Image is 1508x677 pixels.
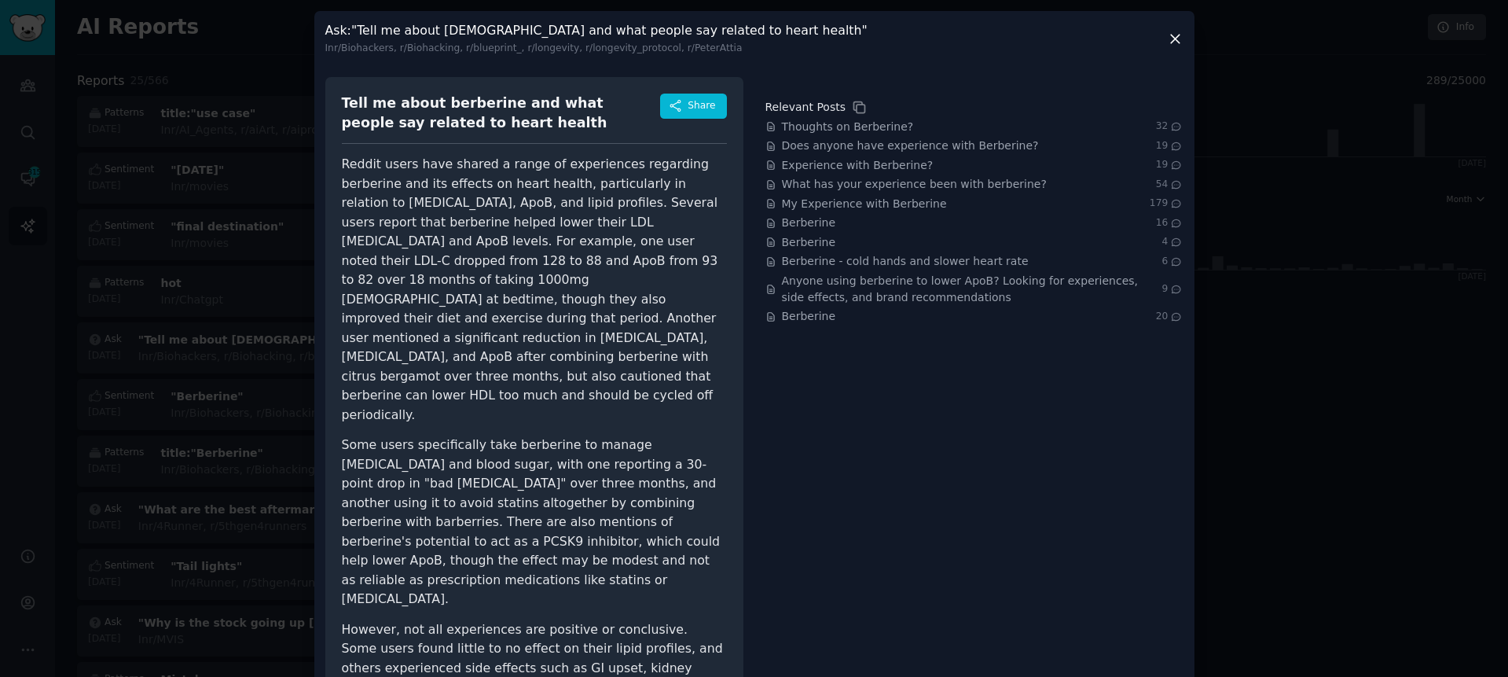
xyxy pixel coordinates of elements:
[342,155,727,425] p: Reddit users have shared a range of experiences regarding berberine and its effects on heart heal...
[782,215,836,231] a: Berberine
[1156,178,1183,192] span: 54
[1156,158,1183,172] span: 19
[782,308,836,325] a: Berberine
[1156,120,1183,134] span: 32
[782,253,1029,270] a: Berberine - cold hands and slower heart rate
[660,94,726,119] button: Share
[1156,310,1183,324] span: 20
[342,436,727,609] p: Some users specifically take berberine to manage [MEDICAL_DATA] and blood sugar, with one reporti...
[782,138,1039,154] a: Does anyone have experience with Berberine?
[782,176,1047,193] a: What has your experience been with berberine?
[1156,139,1183,153] span: 19
[1161,235,1183,249] span: 4
[1161,282,1183,296] span: 9
[342,94,661,132] div: Tell me about berberine and what people say related to heart health
[782,234,836,251] a: Berberine
[782,119,914,135] a: Thoughts on Berberine?
[1156,216,1183,230] span: 16
[765,99,846,116] div: Relevant Posts
[782,196,947,212] a: My Experience with Berberine
[782,273,1162,306] a: Anyone using berberine to lower ApoB? Looking for experiences, side effects, and brand recommenda...
[325,22,868,55] h3: Ask : "Tell me about [DEMOGRAPHIC_DATA] and what people say related to heart health"
[1161,255,1183,269] span: 6
[688,99,715,113] span: Share
[1150,197,1183,211] span: 179
[782,157,934,174] a: Experience with Berberine?
[325,42,868,56] div: In r/Biohackers, r/Biohacking, r/blueprint_, r/longevity, r/longevity_protocol, r/PeterAttia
